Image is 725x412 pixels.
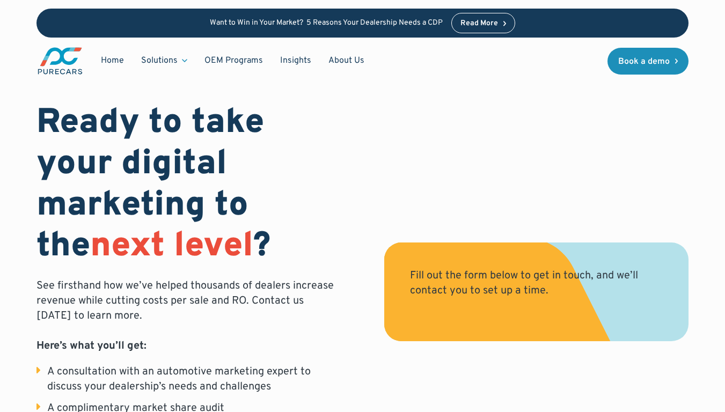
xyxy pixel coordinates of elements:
[272,50,320,71] a: Insights
[210,19,443,28] p: Want to Win in Your Market? 5 Reasons Your Dealership Needs a CDP
[36,46,84,76] img: purecars logo
[47,364,341,394] div: A consultation with an automotive marketing expert to discuss your dealership’s needs and challenges
[410,268,663,298] div: Fill out the form below to get in touch, and we’ll contact you to set up a time.
[320,50,373,71] a: About Us
[36,103,341,268] h1: Ready to take your digital marketing to the ?
[92,50,133,71] a: Home
[618,57,670,66] div: Book a demo
[460,20,498,27] div: Read More
[607,48,689,75] a: Book a demo
[36,339,147,353] strong: Here’s what you’ll get:
[196,50,272,71] a: OEM Programs
[36,46,84,76] a: main
[141,55,178,67] div: Solutions
[36,278,341,354] p: See firsthand how we’ve helped thousands of dealers increase revenue while cutting costs per sale...
[451,13,516,33] a: Read More
[90,225,253,269] span: next level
